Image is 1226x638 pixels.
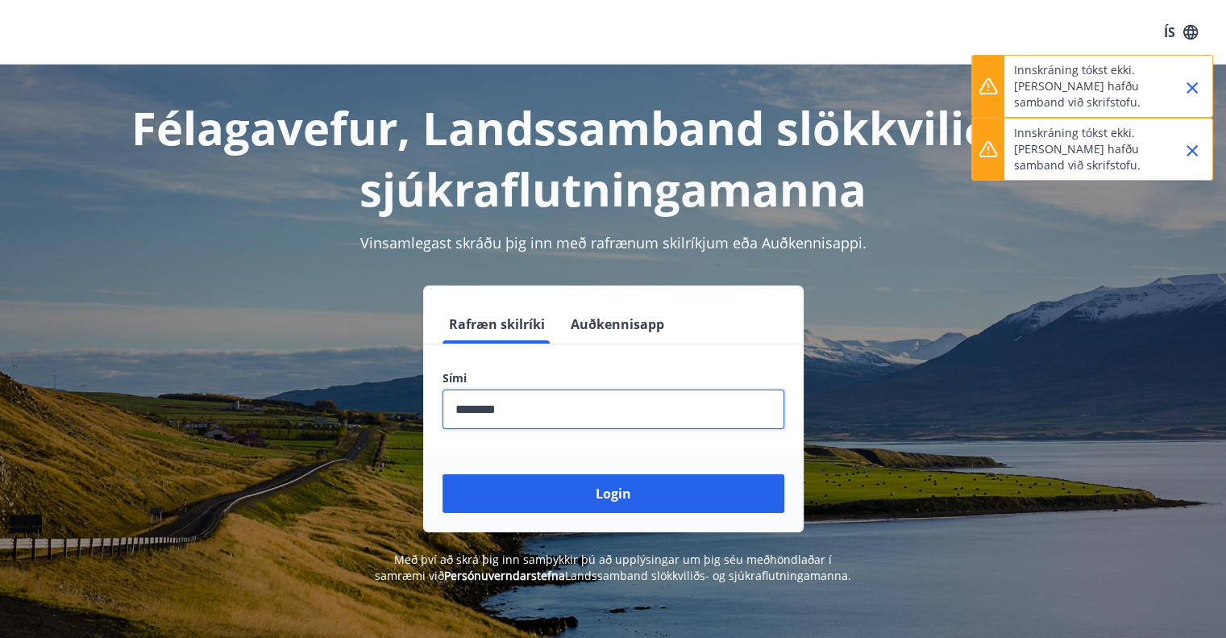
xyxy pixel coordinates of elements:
p: Innskráning tókst ekki. [PERSON_NAME] hafðu samband við skrifstofu. [1014,62,1156,111]
button: Login [443,474,784,513]
span: Vinsamlegast skráðu þig inn með rafrænum skilríkjum eða Auðkennisappi. [360,233,867,252]
button: Close [1178,137,1206,165]
span: Með því að skrá þig inn samþykkir þú að upplýsingar um þig séu meðhöndlaðar í samræmi við Landssa... [375,552,851,583]
button: Auðkennisapp [564,305,671,344]
button: ÍS [1155,18,1207,47]
h1: Félagavefur, Landssamband slökkviliðs- og sjúkraflutningamanna [52,97,1174,219]
a: Persónuverndarstefna [444,568,565,583]
label: Sími [443,370,784,386]
button: Rafræn skilríki [443,305,551,344]
button: Close [1178,74,1206,102]
p: Innskráning tókst ekki. [PERSON_NAME] hafðu samband við skrifstofu. [1014,125,1156,173]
